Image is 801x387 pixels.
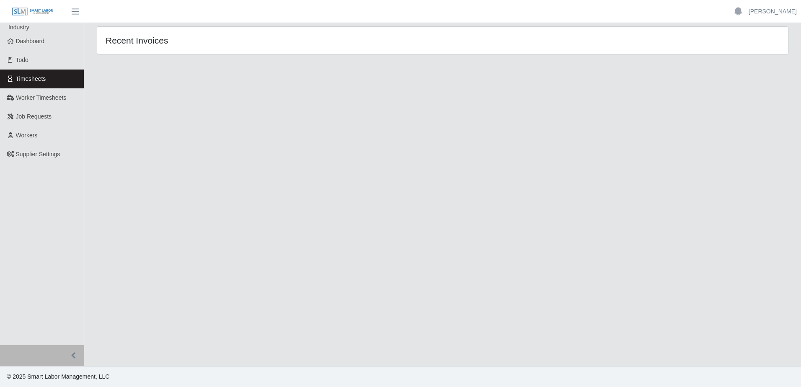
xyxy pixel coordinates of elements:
[7,373,109,380] span: © 2025 Smart Labor Management, LLC
[16,75,46,82] span: Timesheets
[106,35,379,46] h4: Recent Invoices
[16,132,38,139] span: Workers
[749,7,797,16] a: [PERSON_NAME]
[16,113,52,120] span: Job Requests
[16,57,28,63] span: Todo
[16,94,66,101] span: Worker Timesheets
[16,151,60,157] span: Supplier Settings
[8,24,29,31] span: Industry
[12,7,54,16] img: SLM Logo
[16,38,45,44] span: Dashboard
